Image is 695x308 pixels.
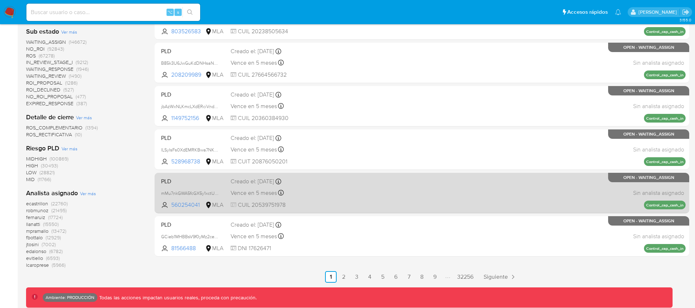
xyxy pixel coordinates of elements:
[167,9,173,16] span: ⌥
[567,8,608,16] span: Accesos rápidos
[639,9,679,16] p: nicolas.tolosa@mercadolibre.com
[682,8,690,16] a: Salir
[177,9,179,16] span: s
[615,9,621,15] a: Notificaciones
[97,294,257,301] p: Todas las acciones impactan usuarios reales, proceda con precaución.
[26,8,200,17] input: Buscar usuario o caso...
[679,17,691,23] span: 3.155.0
[46,296,94,299] p: Ambiente: PRODUCCIÓN
[182,7,197,17] button: search-icon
